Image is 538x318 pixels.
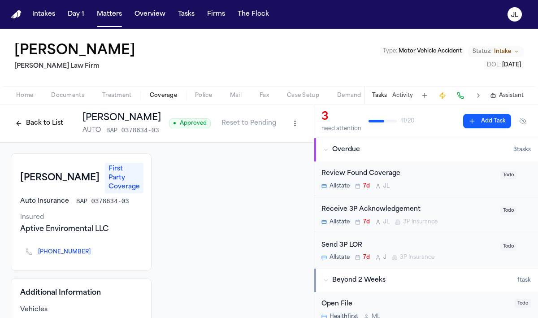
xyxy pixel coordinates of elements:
[363,183,370,190] span: 7d
[511,12,518,18] text: JL
[500,206,516,215] span: Todo
[473,48,491,55] span: Status:
[314,197,538,233] div: Open task: Receive 3P Acknowledgement
[20,197,69,206] span: Auto Insurance
[454,89,467,102] button: Make a Call
[487,62,501,68] span: DOL :
[400,254,434,261] span: 3P Insurance
[332,145,360,154] span: Overdue
[131,6,169,22] button: Overview
[330,218,350,226] span: Allstate
[82,112,161,124] h1: [PERSON_NAME]
[502,62,521,68] span: [DATE]
[230,92,242,99] span: Mail
[14,43,135,59] h1: [PERSON_NAME]
[321,205,495,215] div: Receive 3P Acknowledgement
[14,61,139,72] h2: [PERSON_NAME] Law Firm
[234,6,273,22] button: The Flock
[321,125,361,132] div: need attention
[321,169,495,179] div: Review Found Coverage
[372,92,387,99] button: Tasks
[330,183,350,190] span: Allstate
[418,89,431,102] button: Add Task
[392,92,413,99] button: Activity
[314,138,538,161] button: Overdue3tasks
[64,6,88,22] button: Day 1
[93,6,126,22] button: Matters
[314,161,538,197] div: Open task: Review Found Coverage
[20,305,142,314] div: Vehicles
[204,6,229,22] button: Firms
[403,218,438,226] span: 3P Insurance
[332,276,386,285] span: Beyond 2 Weeks
[51,92,84,99] span: Documents
[513,146,531,153] span: 3 task s
[169,118,211,128] span: Approved
[260,92,269,99] span: Fax
[20,172,100,184] h3: [PERSON_NAME]
[11,10,22,19] img: Finch Logo
[314,269,538,292] button: Beyond 2 Weeks1task
[500,171,516,179] span: Todo
[20,213,142,222] div: Insured
[102,92,132,99] span: Treatment
[20,224,142,235] div: Aptive Enviromental LLC
[321,299,509,309] div: Open File
[380,47,464,56] button: Edit Type: Motor Vehicle Accident
[105,163,143,193] span: First Party Coverage
[499,92,524,99] span: Assistant
[383,254,386,261] span: J
[173,120,176,127] span: ●
[20,288,142,298] h4: Additional Information
[174,6,198,22] button: Tasks
[11,116,68,131] button: Back to List
[383,218,390,226] span: J L
[38,248,91,256] a: [PHONE_NUMBER]
[150,92,177,99] span: Coverage
[314,233,538,269] div: Open task: Send 3P LOR
[330,254,350,261] span: Allstate
[337,92,361,99] span: Demand
[490,92,524,99] button: Assistant
[468,46,524,57] button: Change status from Intake
[515,114,531,128] button: Hide completed tasks (⌘⇧H)
[11,10,22,19] a: Home
[321,110,361,124] div: 3
[401,118,414,125] span: 11 / 20
[82,126,101,135] span: AUTO
[321,240,495,251] div: Send 3P LOR
[517,277,531,284] span: 1 task
[14,43,135,59] button: Edit matter name
[484,61,524,70] button: Edit DOL: 2025-08-18
[436,89,449,102] button: Create Immediate Task
[106,126,159,135] span: BAP 0378634-03
[287,92,319,99] span: Case Setup
[515,299,531,308] span: Todo
[363,218,370,226] span: 7d
[494,48,511,55] span: Intake
[216,116,282,131] button: Reset to Pending
[363,254,370,261] span: 7d
[195,92,212,99] span: Police
[463,114,511,128] button: Add Task
[383,183,390,190] span: J L
[399,48,462,54] span: Motor Vehicle Accident
[500,242,516,251] span: Todo
[76,197,129,206] span: BAP 0378634-03
[383,48,397,54] span: Type :
[29,6,59,22] button: Intakes
[16,92,33,99] span: Home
